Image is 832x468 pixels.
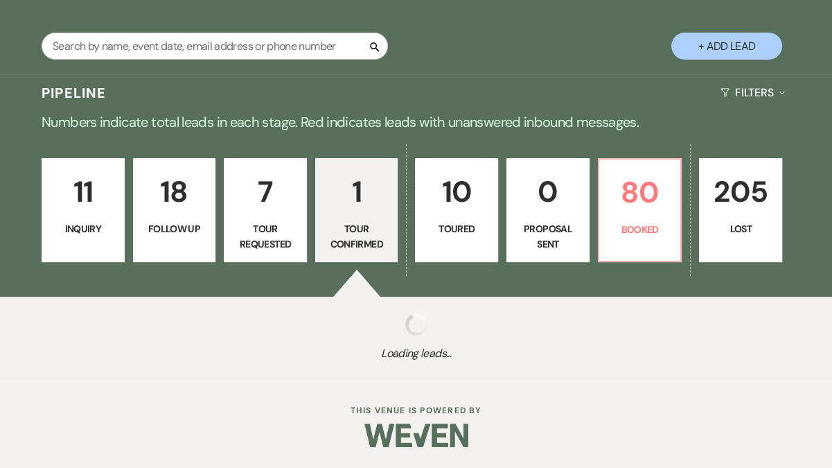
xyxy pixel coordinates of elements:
[224,158,307,262] a: 7Tour Requested
[608,169,673,216] p: 80
[608,222,673,237] p: Booked
[424,168,489,215] p: 10
[671,33,782,60] button: + Add Lead
[315,158,398,262] a: 1Tour Confirmed
[715,74,790,111] button: Filters
[233,221,298,252] p: Tour Requested
[133,158,216,262] a: 18Follow Up
[405,313,427,336] img: loading spinner
[364,411,468,460] img: Weven Logo
[51,168,116,215] p: 11
[515,221,581,252] p: Proposal Sent
[324,221,389,252] p: Tour Confirmed
[42,345,790,362] span: Loading leads...
[506,158,590,262] a: 0Proposal Sent
[42,33,388,60] input: Search by name, event date, email address or phone number
[324,168,389,215] p: 1
[233,168,298,215] p: 7
[708,221,773,236] p: Lost
[42,83,107,103] h3: Pipeline
[42,158,125,262] a: 11Inquiry
[699,158,782,262] a: 205Lost
[515,168,581,215] p: 0
[142,221,207,236] p: Follow Up
[598,158,682,262] a: 80Booked
[142,168,207,215] p: 18
[708,168,773,215] p: 205
[424,221,489,236] p: Toured
[51,221,116,236] p: Inquiry
[415,158,498,262] a: 10Toured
